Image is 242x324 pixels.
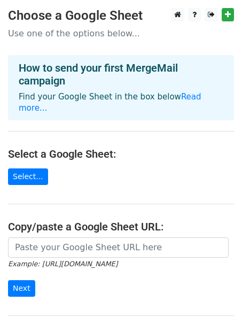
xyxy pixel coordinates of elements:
input: Next [8,280,35,297]
a: Select... [8,168,48,185]
a: Read more... [19,92,201,113]
h4: How to send your first MergeMail campaign [19,61,223,87]
small: Example: [URL][DOMAIN_NAME] [8,260,118,268]
h4: Select a Google Sheet: [8,148,234,160]
h3: Choose a Google Sheet [8,8,234,24]
input: Paste your Google Sheet URL here [8,237,229,258]
p: Use one of the options below... [8,28,234,39]
p: Find your Google Sheet in the box below [19,91,223,114]
h4: Copy/paste a Google Sheet URL: [8,220,234,233]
